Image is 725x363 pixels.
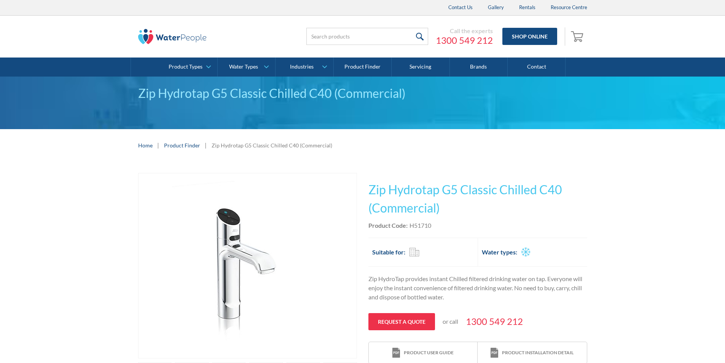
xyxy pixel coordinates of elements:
a: Home [138,141,153,149]
img: shopping cart [571,30,585,42]
a: Water Types [218,58,275,77]
div: Water Types [229,64,258,70]
a: 1300 549 212 [466,315,523,328]
div: Industries [290,64,314,70]
h1: Zip Hydrotap G5 Classic Chilled C40 (Commercial) [368,181,587,217]
input: Search products [306,28,428,45]
a: 1300 549 212 [436,35,493,46]
h2: Water types: [482,248,517,257]
div: Product user guide [404,349,454,356]
a: Industries [276,58,333,77]
a: Request a quote [368,313,435,330]
p: Zip HydroTap provides instant Chilled filtered drinking water on tap. Everyone will enjoy the ins... [368,274,587,302]
a: Shop Online [502,28,557,45]
img: The Water People [138,29,207,44]
div: H51710 [410,221,431,230]
div: | [156,141,160,150]
strong: Product Code: [368,222,408,229]
a: Brands [450,58,508,77]
a: open lightbox [138,173,357,358]
a: Product Types [160,58,217,77]
div: Zip Hydrotap G5 Classic Chilled C40 (Commercial) [212,141,332,149]
a: Contact [508,58,566,77]
a: Product Finder [334,58,392,77]
h2: Suitable for: [372,248,405,257]
p: or call [443,317,458,326]
a: Servicing [392,58,449,77]
div: | [204,141,208,150]
img: print icon [491,348,498,358]
div: Product installation detail [502,349,574,356]
div: Zip Hydrotap G5 Classic Chilled C40 (Commercial) [138,84,587,102]
a: Product Finder [164,141,200,149]
div: Call the experts [436,27,493,35]
a: Open empty cart [569,27,587,46]
img: print icon [392,348,400,358]
div: Product Types [169,64,202,70]
img: Zip Hydrotap G5 Classic Chilled C40 (Commercial) [172,173,323,358]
